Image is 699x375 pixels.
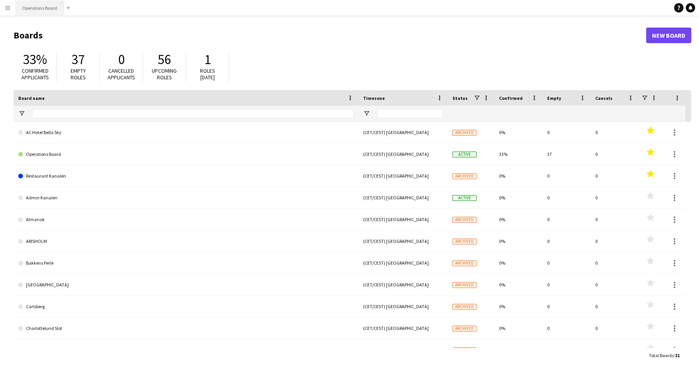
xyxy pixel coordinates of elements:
span: Board name [18,95,45,101]
div: (CET/CEST) [GEOGRAPHIC_DATA] [358,230,448,252]
span: Upcoming roles [152,67,177,81]
div: 0% [494,165,543,187]
div: 0 [591,209,639,230]
div: 0 [543,339,591,361]
div: 0 [591,274,639,295]
span: 31 [675,352,680,358]
div: 0 [591,296,639,317]
span: Archived [452,304,476,310]
span: Archived [452,282,476,288]
span: Status [452,95,468,101]
span: Cancels [595,95,612,101]
div: 0 [543,252,591,274]
span: Total Boards [649,352,674,358]
div: 0 [543,296,591,317]
span: Archived [452,260,476,266]
div: 0% [494,187,543,208]
div: 0% [494,209,543,230]
a: AC Hotel Bella Sky [18,122,354,143]
input: Board name Filter Input [32,109,354,118]
button: Operations Board [16,0,64,16]
div: (CET/CEST) [GEOGRAPHIC_DATA] [358,317,448,339]
a: Almanak [18,209,354,230]
div: 0 [543,165,591,187]
div: 0% [494,274,543,295]
span: Roles [DATE] [200,67,215,81]
span: Confirmed [499,95,523,101]
span: Archived [452,326,476,331]
span: Archived [452,130,476,136]
span: Archived [452,217,476,223]
div: 0% [494,122,543,143]
div: 0% [494,339,543,361]
div: (CET/CEST) [GEOGRAPHIC_DATA] [358,122,448,143]
div: (CET/CEST) [GEOGRAPHIC_DATA] [358,296,448,317]
a: Carlsberg [18,296,354,317]
a: ARISHOLM [18,230,354,252]
div: (CET/CEST) [GEOGRAPHIC_DATA] [358,143,448,165]
span: Empty roles [71,67,86,81]
a: New Board [646,28,691,43]
span: Cancelled applicants [108,67,135,81]
div: 0 [591,317,639,339]
div: 0 [591,339,639,361]
div: 0 [591,187,639,208]
div: 0 [591,122,639,143]
span: 37 [71,51,85,68]
div: 0 [591,230,639,252]
div: (CET/CEST) [GEOGRAPHIC_DATA] [358,187,448,208]
a: [GEOGRAPHIC_DATA] [18,274,354,296]
span: Archived [452,173,476,179]
div: 0 [543,230,591,252]
span: 56 [158,51,171,68]
button: Open Filter Menu [363,110,370,117]
span: Archived [452,239,476,244]
span: Archived [452,347,476,353]
div: 0 [591,143,639,165]
div: (CET/CEST) [GEOGRAPHIC_DATA] [358,209,448,230]
a: Operations Board [18,143,354,165]
span: Active [452,195,476,201]
span: Empty [547,95,561,101]
div: (CET/CEST) [GEOGRAPHIC_DATA] [358,274,448,295]
span: Confirmed applicants [21,67,49,81]
span: Timezone [363,95,385,101]
div: (CET/CEST) [GEOGRAPHIC_DATA] [358,339,448,361]
span: 1 [204,51,211,68]
div: 0% [494,252,543,274]
div: : [649,348,680,363]
a: Admin Kanalen [18,187,354,209]
div: (CET/CEST) [GEOGRAPHIC_DATA] [358,165,448,187]
span: 0 [118,51,125,68]
div: (CET/CEST) [GEOGRAPHIC_DATA] [358,252,448,274]
div: 0% [494,296,543,317]
span: Active [452,152,476,157]
button: Open Filter Menu [18,110,25,117]
h1: Boards [14,30,646,41]
div: 0% [494,230,543,252]
a: Firm Living [18,339,354,361]
div: 0 [543,317,591,339]
div: 0 [543,187,591,208]
div: 0 [591,252,639,274]
a: Bakkens Perle [18,252,354,274]
div: 0% [494,317,543,339]
div: 33% [494,143,543,165]
span: 33% [23,51,47,68]
div: 0 [543,274,591,295]
div: 0 [543,209,591,230]
input: Timezone Filter Input [377,109,443,118]
div: 37 [543,143,591,165]
a: Charlottelund Slot [18,317,354,339]
div: 0 [543,122,591,143]
a: Restaurant Kanalen [18,165,354,187]
div: 0 [591,165,639,187]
